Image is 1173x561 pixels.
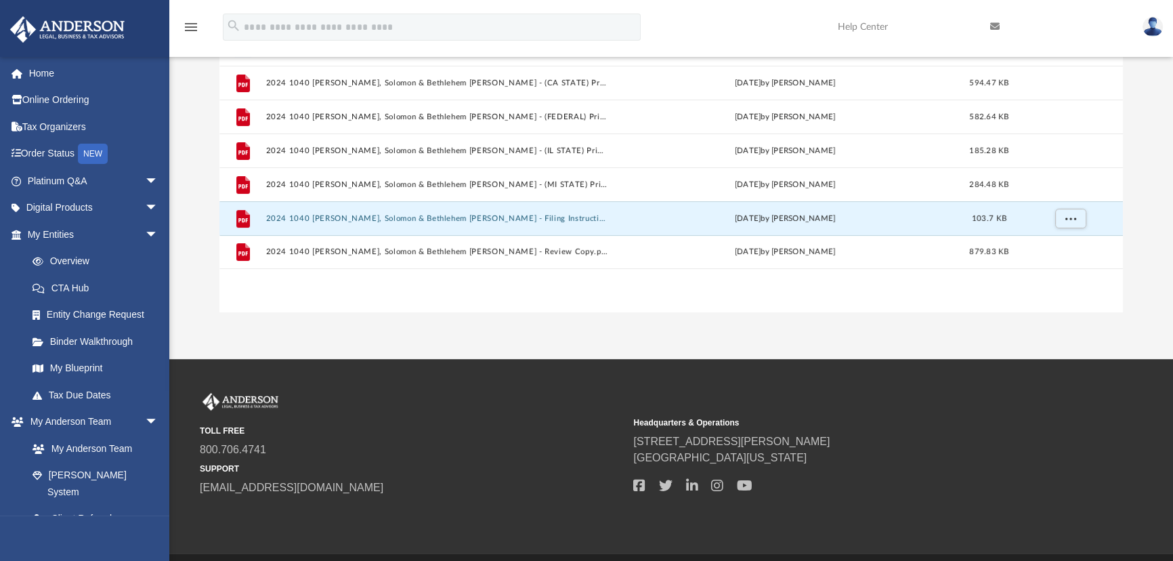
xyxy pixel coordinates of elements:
img: Anderson Advisors Platinum Portal [6,16,129,43]
a: [GEOGRAPHIC_DATA][US_STATE] [633,452,807,463]
button: More options [1055,209,1086,229]
span: [DATE] [735,215,761,222]
span: [DATE] [735,113,761,121]
a: Client Referrals [19,505,172,533]
div: NEW [78,144,108,164]
a: Entity Change Request [19,302,179,329]
span: arrow_drop_down [145,167,172,195]
span: [DATE] [735,248,761,255]
img: Anderson Advisors Platinum Portal [200,393,281,411]
i: menu [183,19,199,35]
a: [EMAIL_ADDRESS][DOMAIN_NAME] [200,482,383,493]
a: [PERSON_NAME] System [19,462,172,505]
a: Online Ordering [9,87,179,114]
a: My Anderson Team [19,435,165,462]
small: TOLL FREE [200,425,624,437]
div: grid [219,32,1123,312]
a: Tax Due Dates [19,381,179,409]
span: arrow_drop_down [145,409,172,436]
div: by [PERSON_NAME] [614,246,956,258]
a: My Anderson Teamarrow_drop_down [9,409,172,436]
span: 582.64 KB [969,113,1008,121]
span: [DATE] [735,79,761,87]
span: [DATE] [735,147,761,154]
span: arrow_drop_down [145,194,172,222]
span: arrow_drop_down [145,221,172,249]
small: Headquarters & Operations [633,417,1057,429]
span: 185.28 KB [969,147,1008,154]
button: 2024 1040 [PERSON_NAME], Solomon & Bethlehem [PERSON_NAME] - Filing Instructions.pdf [266,214,608,223]
span: 103.7 KB [972,215,1006,222]
a: Platinum Q&Aarrow_drop_down [9,167,179,194]
a: Overview [19,248,179,275]
a: CTA Hub [19,274,179,302]
a: Digital Productsarrow_drop_down [9,194,179,222]
button: 2024 1040 [PERSON_NAME], Solomon & Bethlehem [PERSON_NAME] - (FEDERAL) Print, Sign, & Mail.pdf [266,112,608,121]
div: by [PERSON_NAME] [614,179,956,191]
div: by [PERSON_NAME] [614,77,956,89]
span: 879.83 KB [969,248,1008,255]
a: [STREET_ADDRESS][PERSON_NAME] [633,436,830,447]
div: by [PERSON_NAME] [614,145,956,157]
button: 2024 1040 [PERSON_NAME], Solomon & Bethlehem [PERSON_NAME] - Review Copy.pdf [266,247,608,256]
a: Home [9,60,179,87]
small: SUPPORT [200,463,624,475]
a: menu [183,26,199,35]
img: User Pic [1143,17,1163,37]
span: 284.48 KB [969,181,1008,188]
span: 594.47 KB [969,79,1008,87]
a: Order StatusNEW [9,140,179,168]
a: Tax Organizers [9,113,179,140]
button: 2024 1040 [PERSON_NAME], Solomon & Bethlehem [PERSON_NAME] - (MI STATE) Print, Sign, & Mail.pdf [266,180,608,189]
i: search [226,18,241,33]
span: [DATE] [735,181,761,188]
button: 2024 1040 [PERSON_NAME], Solomon & Bethlehem [PERSON_NAME] - (CA STATE) Print, Sign, & Mail.pdf [266,79,608,87]
a: My Entitiesarrow_drop_down [9,221,179,248]
a: My Blueprint [19,355,172,382]
a: 800.706.4741 [200,444,266,455]
a: Binder Walkthrough [19,328,179,355]
div: by [PERSON_NAME] [614,111,956,123]
div: by [PERSON_NAME] [614,213,956,225]
button: 2024 1040 [PERSON_NAME], Solomon & Bethlehem [PERSON_NAME] - (IL STATE) Print, Sign, & Mail.pdf [266,146,608,155]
